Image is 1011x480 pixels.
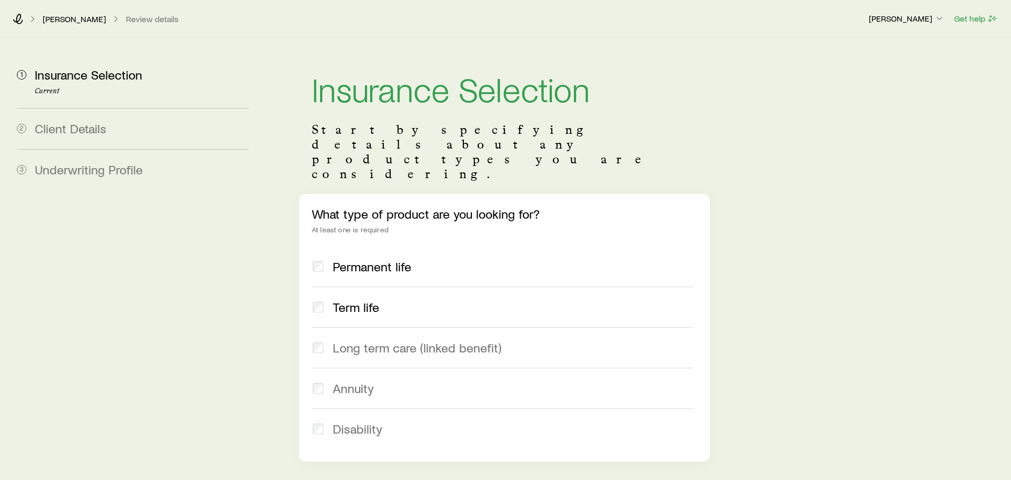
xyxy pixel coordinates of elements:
[313,342,323,353] input: Long term care (linked benefit)
[333,300,379,315] span: Term life
[35,162,143,177] span: Underwriting Profile
[42,14,106,24] a: [PERSON_NAME]
[313,383,323,394] input: Annuity
[312,226,697,234] div: At least one is required
[312,72,697,105] h1: Insurance Selection
[312,122,697,181] p: Start by specifying details about any product types you are considering.
[333,422,382,436] span: Disability
[35,67,142,82] span: Insurance Selection
[312,207,697,221] p: What type of product are you looking for?
[333,381,374,396] span: Annuity
[954,13,998,25] button: Get help
[17,124,26,133] span: 2
[869,13,945,24] p: [PERSON_NAME]
[313,302,323,312] input: Term life
[313,424,323,434] input: Disability
[17,165,26,174] span: 3
[17,70,26,80] span: 1
[35,87,249,95] p: Current
[333,340,501,355] span: Long term care (linked benefit)
[868,13,945,25] button: [PERSON_NAME]
[125,14,179,24] button: Review details
[333,259,411,274] span: Permanent life
[313,261,323,272] input: Permanent life
[35,121,106,136] span: Client Details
